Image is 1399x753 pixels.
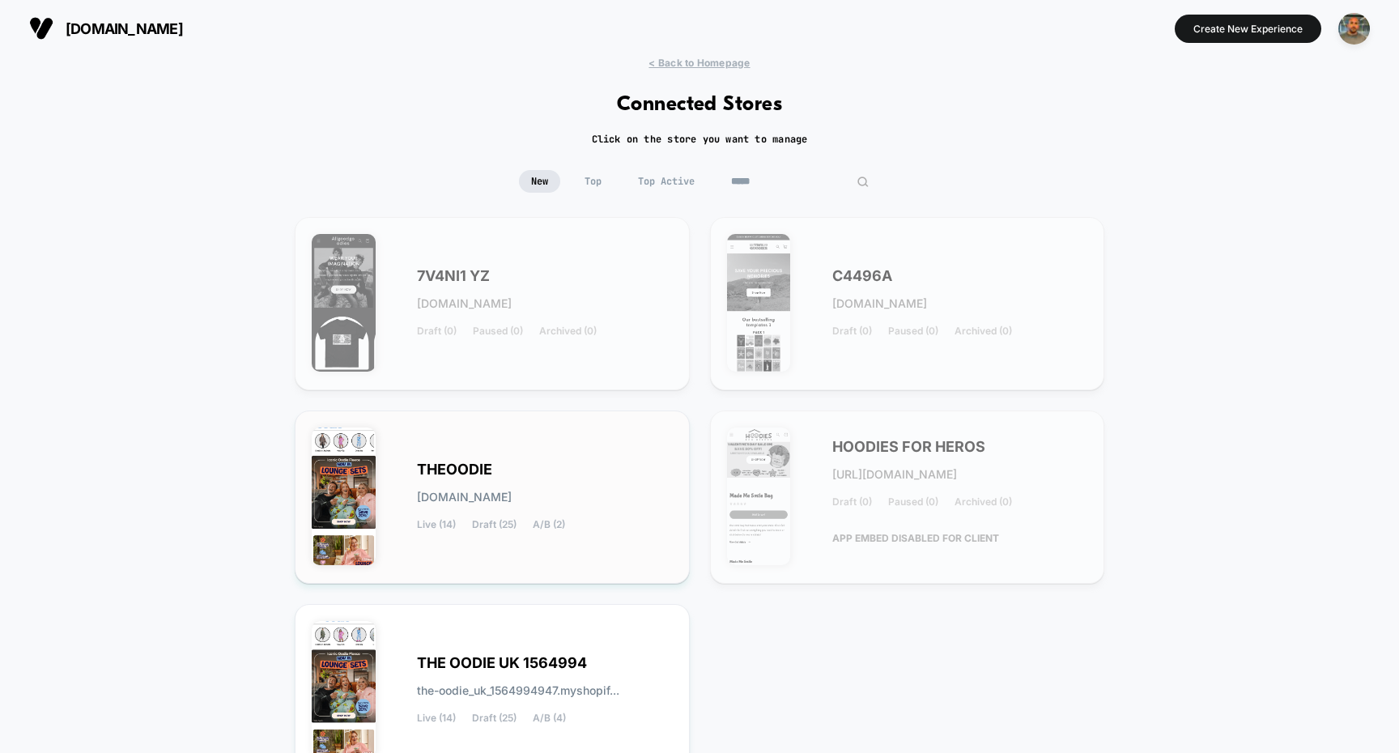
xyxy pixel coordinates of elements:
h1: Connected Stores [617,93,783,117]
span: Draft (25) [472,713,517,724]
span: Draft (0) [832,496,872,508]
img: edit [857,176,869,188]
span: New [519,170,560,193]
span: 7V4NI1 YZ [417,270,490,282]
span: Paused (0) [888,496,938,508]
span: [DOMAIN_NAME] [832,298,927,309]
span: THEOODIE [417,464,492,475]
span: Archived (0) [955,325,1012,337]
img: C4496A [727,234,791,372]
span: APP EMBED DISABLED FOR CLIENT [832,524,999,552]
span: Draft (0) [832,325,872,337]
img: HOODIES_FOR_HEROS [727,428,791,565]
span: [DOMAIN_NAME] [417,298,512,309]
span: HOODIES FOR HEROS [832,441,985,453]
span: THE OODIE UK 1564994 [417,657,587,669]
img: 7V4NI1_YZ [312,234,376,372]
span: C4496A [832,270,892,282]
span: Archived (0) [955,496,1012,508]
span: A/B (2) [533,519,565,530]
span: Draft (25) [472,519,517,530]
h2: Click on the store you want to manage [592,133,808,146]
span: Top [572,170,614,193]
span: Live (14) [417,713,456,724]
span: < Back to Homepage [648,57,750,69]
span: Live (14) [417,519,456,530]
span: A/B (4) [533,713,566,724]
button: [DOMAIN_NAME] [24,15,188,41]
img: THEOODIE [312,428,376,565]
span: Top Active [626,170,707,193]
span: [DOMAIN_NAME] [66,20,183,37]
button: ppic [1333,12,1375,45]
span: Paused (0) [473,325,523,337]
span: [URL][DOMAIN_NAME] [832,469,957,480]
span: Draft (0) [417,325,457,337]
img: Visually logo [29,16,53,40]
span: Archived (0) [539,325,597,337]
span: Paused (0) [888,325,938,337]
span: [DOMAIN_NAME] [417,491,512,503]
button: Create New Experience [1175,15,1321,43]
img: ppic [1338,13,1370,45]
span: the-oodie_uk_1564994947.myshopif... [417,685,619,696]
